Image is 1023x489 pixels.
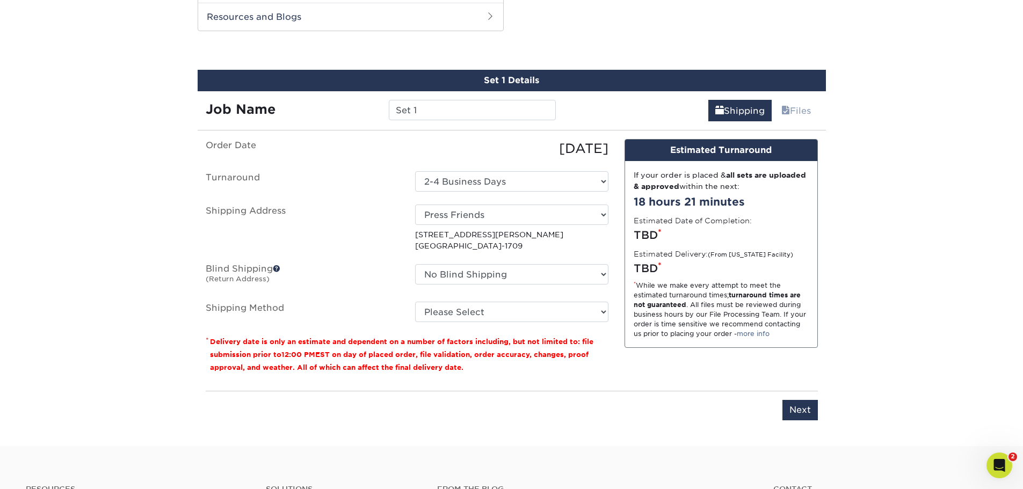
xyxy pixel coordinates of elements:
span: shipping [715,106,724,116]
label: Estimated Delivery: [634,249,793,259]
span: 12:00 PM [281,351,315,359]
label: Shipping Method [198,302,407,322]
span: 2 [1009,452,1017,461]
strong: all sets are uploaded & approved [634,171,806,190]
div: 18 hours 21 minutes [634,194,809,210]
p: [STREET_ADDRESS][PERSON_NAME] [GEOGRAPHIC_DATA]-1709 [415,229,608,251]
label: Blind Shipping [198,264,407,289]
div: Set 1 Details [198,70,826,91]
div: TBD [634,260,809,276]
div: [DATE] [407,139,616,158]
div: While we make every attempt to meet the estimated turnaround times; . All files must be reviewed ... [634,281,809,339]
a: Files [774,100,818,121]
iframe: Intercom live chat [986,452,1012,478]
label: Estimated Date of Completion: [634,215,752,226]
input: Next [782,400,818,420]
label: Shipping Address [198,205,407,251]
small: (Return Address) [206,275,270,283]
span: files [781,106,790,116]
h2: Resources and Blogs [198,3,503,31]
small: (From [US_STATE] Facility) [708,251,793,258]
label: Order Date [198,139,407,158]
small: Delivery date is only an estimate and dependent on a number of factors including, but not limited... [210,338,593,371]
label: Turnaround [198,171,407,192]
div: Estimated Turnaround [625,140,817,161]
a: Shipping [708,100,772,121]
input: Enter a job name [389,100,556,120]
strong: Job Name [206,101,275,117]
a: more info [737,330,770,338]
div: If your order is placed & within the next: [634,170,809,192]
div: TBD [634,227,809,243]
